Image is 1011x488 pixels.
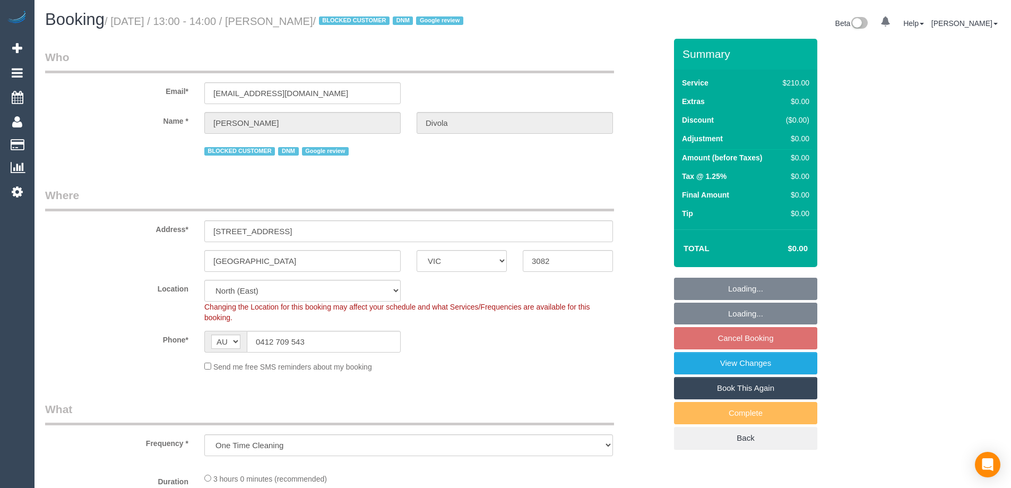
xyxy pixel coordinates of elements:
[37,473,196,487] label: Duration
[975,452,1000,477] div: Open Intercom Messenger
[682,190,729,200] label: Final Amount
[682,208,693,219] label: Tip
[779,208,809,219] div: $0.00
[674,377,817,399] a: Book This Again
[674,427,817,449] a: Back
[931,19,998,28] a: [PERSON_NAME]
[37,331,196,345] label: Phone*
[45,187,614,211] legend: Where
[682,133,723,144] label: Adjustment
[835,19,868,28] a: Beta
[416,16,463,25] span: Google review
[204,147,275,156] span: BLOCKED CUSTOMER
[682,115,714,125] label: Discount
[204,303,590,322] span: Changing the Location for this booking may affect your schedule and what Services/Frequencies are...
[756,244,808,253] h4: $0.00
[278,147,298,156] span: DNM
[37,112,196,126] label: Name *
[204,82,401,104] input: Email*
[204,112,401,134] input: First Name*
[213,363,372,371] span: Send me free SMS reminders about my booking
[682,152,762,163] label: Amount (before Taxes)
[37,280,196,294] label: Location
[393,16,413,25] span: DNM
[684,244,710,253] strong: Total
[105,15,466,27] small: / [DATE] / 13:00 - 14:00 / [PERSON_NAME]
[779,78,809,88] div: $210.00
[204,250,401,272] input: Suburb*
[247,331,401,353] input: Phone*
[313,15,466,27] span: /
[779,190,809,200] div: $0.00
[6,11,28,25] img: Automaid Logo
[45,401,614,425] legend: What
[779,115,809,125] div: ($0.00)
[45,10,105,29] span: Booking
[682,96,705,107] label: Extras
[523,250,613,272] input: Post Code*
[779,171,809,182] div: $0.00
[319,16,390,25] span: BLOCKED CUSTOMER
[417,112,613,134] input: Last Name*
[779,96,809,107] div: $0.00
[37,220,196,235] label: Address*
[674,352,817,374] a: View Changes
[213,475,327,483] span: 3 hours 0 minutes (recommended)
[37,82,196,97] label: Email*
[903,19,924,28] a: Help
[302,147,349,156] span: Google review
[779,152,809,163] div: $0.00
[682,171,727,182] label: Tax @ 1.25%
[45,49,614,73] legend: Who
[37,434,196,449] label: Frequency *
[682,78,708,88] label: Service
[779,133,809,144] div: $0.00
[682,48,812,60] h3: Summary
[850,17,868,31] img: New interface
